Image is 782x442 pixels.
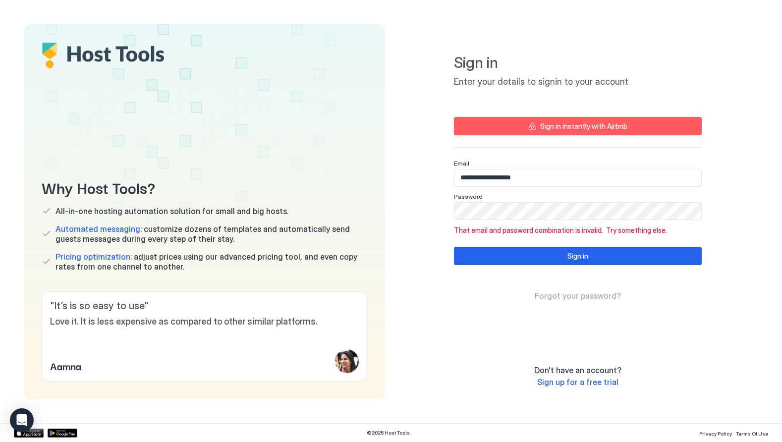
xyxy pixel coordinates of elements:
a: Google Play Store [48,429,77,438]
button: Sign in instantly with Airbnb [454,117,702,135]
span: customize dozens of templates and automatically send guests messages during every step of their s... [56,224,367,244]
span: All-in-one hosting automation solution for small and big hosts. [56,206,288,216]
input: Input Field [454,169,701,186]
span: Automated messaging: [56,224,142,234]
span: Pricing optimization: [56,252,132,262]
button: Sign in [454,247,702,265]
span: " It’s is so easy to use " [50,300,359,312]
a: Terms Of Use [736,428,768,438]
a: App Store [14,429,44,438]
input: Input Field [454,203,701,220]
span: adjust prices using our advanced pricing tool, and even copy rates from one channel to another. [56,252,367,272]
div: Open Intercom Messenger [10,408,34,432]
div: profile [335,349,359,373]
a: Sign up for a free trial [537,377,618,387]
a: Forgot your password? [535,291,621,301]
span: Aamna [50,358,81,373]
span: Password [454,193,483,200]
span: Privacy Policy [699,431,732,437]
span: © 2025 Host Tools [367,430,410,436]
span: Terms Of Use [736,431,768,437]
span: Enter your details to signin to your account [454,76,702,88]
a: Privacy Policy [699,428,732,438]
span: Why Host Tools? [42,176,367,198]
div: Sign in [567,251,588,261]
div: Sign in instantly with Airbnb [540,121,627,131]
span: Sign in [454,54,702,72]
span: Email [454,160,469,167]
span: That email and password combination is invalid. Try something else. [454,226,702,235]
span: Love it. It is less expensive as compared to other similar platforms. [50,316,359,328]
span: Don't have an account? [534,365,621,375]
